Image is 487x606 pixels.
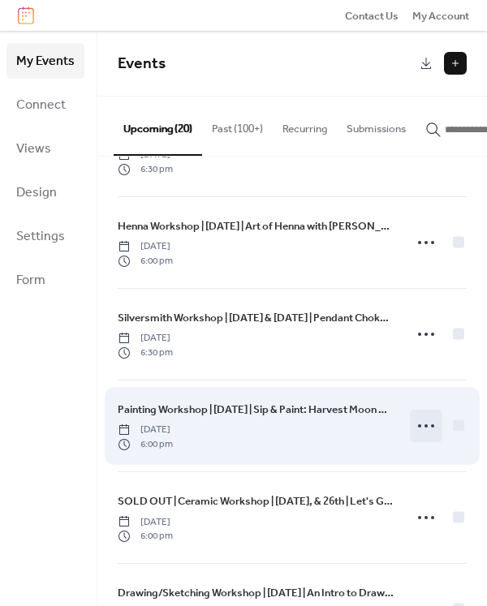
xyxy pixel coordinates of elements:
[337,97,416,153] button: Submissions
[114,97,202,155] button: Upcoming (20)
[16,268,45,294] span: Form
[118,493,394,509] span: SOLD OUT | Ceramic Workshop | [DATE], & 26th | Let's Get Dirty 3 Part Workshop with [PERSON_NAME]
[6,218,84,254] a: Settings
[118,218,394,234] span: Henna Workshop | [DATE] | Art of Henna with [PERSON_NAME]
[18,6,34,24] img: logo
[118,254,173,269] span: 6:00 pm
[16,136,51,162] span: Views
[118,331,173,346] span: [DATE]
[6,174,84,210] a: Design
[118,162,173,177] span: 6:30 pm
[118,239,173,254] span: [DATE]
[118,584,394,602] a: Drawing/Sketching Workshop | [DATE] | An Intro to Drawing & Sketching with [PERSON_NAME]
[16,224,65,250] span: Settings
[202,97,273,153] button: Past (100+)
[118,423,173,437] span: [DATE]
[118,309,394,327] a: Silversmith Workshop | [DATE] & [DATE] | Pendant Choker Necklace Workshop with [PERSON_NAME]
[16,49,75,75] span: My Events
[412,8,469,24] span: My Account
[273,97,337,153] button: Recurring
[118,515,173,530] span: [DATE]
[118,346,173,360] span: 6:30 pm
[345,8,399,24] span: Contact Us
[16,180,57,206] span: Design
[6,43,84,79] a: My Events
[118,529,173,544] span: 6:00 pm
[118,49,166,79] span: Events
[118,217,394,235] a: Henna Workshop | [DATE] | Art of Henna with [PERSON_NAME]
[412,7,469,24] a: My Account
[6,87,84,122] a: Connect
[345,7,399,24] a: Contact Us
[6,262,84,298] a: Form
[118,401,394,419] a: Painting Workshop | [DATE] | Sip & Paint: Harvest Moon with [PERSON_NAME]
[16,92,66,118] span: Connect
[118,492,394,510] a: SOLD OUT | Ceramic Workshop | [DATE], & 26th | Let's Get Dirty 3 Part Workshop with [PERSON_NAME]
[118,437,173,452] span: 6:00 pm
[118,310,394,326] span: Silversmith Workshop | [DATE] & [DATE] | Pendant Choker Necklace Workshop with [PERSON_NAME]
[118,585,394,601] span: Drawing/Sketching Workshop | [DATE] | An Intro to Drawing & Sketching with [PERSON_NAME]
[6,131,84,166] a: Views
